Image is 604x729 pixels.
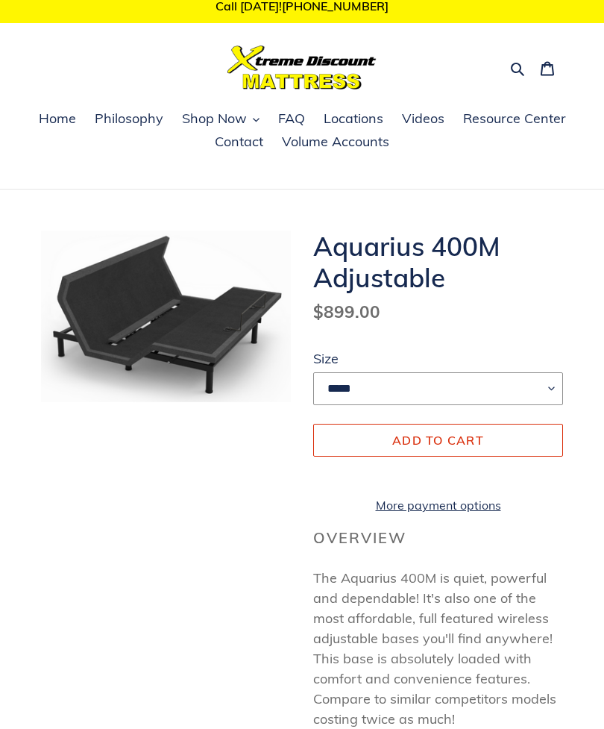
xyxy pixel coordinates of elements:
[313,568,563,729] p: The Aquarius 400M is quiet, powerful and dependable! It's also one of the most affordable, full f...
[227,46,377,90] img: Xtreme Discount Mattress
[456,108,573,131] a: Resource Center
[313,348,563,369] label: Size
[271,108,312,131] a: FAQ
[324,110,383,128] span: Locations
[313,529,563,547] h2: Overview
[394,108,452,131] a: Videos
[392,433,484,448] span: Add to cart
[274,131,397,154] a: Volume Accounts
[463,110,566,128] span: Resource Center
[207,131,271,154] a: Contact
[282,133,389,151] span: Volume Accounts
[215,133,263,151] span: Contact
[31,108,84,131] a: Home
[316,108,391,131] a: Locations
[278,110,305,128] span: FAQ
[39,110,76,128] span: Home
[313,496,563,514] a: More payment options
[174,108,267,131] button: Shop Now
[313,301,380,322] span: $899.00
[402,110,444,128] span: Videos
[95,110,163,128] span: Philosophy
[87,108,171,131] a: Philosophy
[313,424,563,457] button: Add to cart
[313,231,563,293] h1: Aquarius 400M Adjustable
[182,110,247,128] span: Shop Now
